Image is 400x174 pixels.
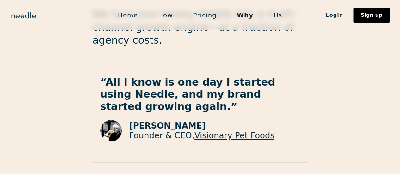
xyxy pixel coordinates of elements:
[194,131,274,140] a: Visionary Pet Foods
[148,9,183,22] a: How
[227,9,263,22] a: Why
[108,9,148,22] a: Home
[316,10,353,21] a: Login
[353,8,390,23] a: Sign up
[100,76,275,112] strong: “All I know is one day I started using Needle, and my brand started growing again.”
[183,9,226,22] a: Pricing
[129,131,274,141] p: Founder & CEO,
[361,13,382,18] div: Sign up
[263,9,292,22] a: Us
[129,121,274,131] p: [PERSON_NAME]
